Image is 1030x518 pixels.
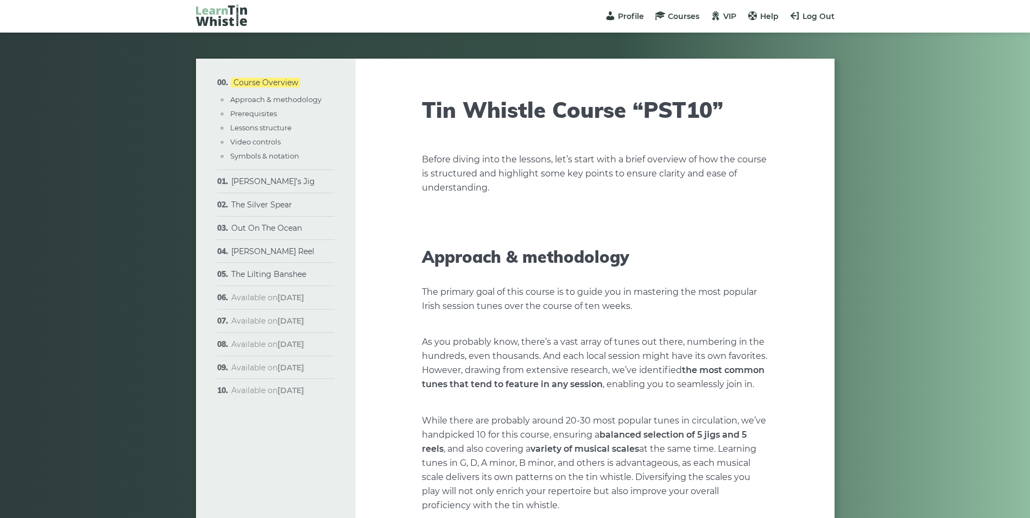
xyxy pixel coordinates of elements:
[231,363,304,372] span: Available on
[231,78,300,87] a: Course Overview
[760,11,779,21] span: Help
[747,11,779,21] a: Help
[277,293,304,302] strong: [DATE]
[618,11,644,21] span: Profile
[789,11,835,21] a: Log Out
[422,247,768,267] h2: Approach & methodology
[802,11,835,21] span: Log Out
[422,153,768,195] p: Before diving into the lessons, let’s start with a brief overview of how the course is structured...
[422,414,768,513] p: While there are probably around 20-30 most popular tunes in circulation, we’ve handpicked 10 for ...
[231,223,302,233] a: Out On The Ocean
[530,444,639,454] strong: variety of musical scales
[230,123,292,132] a: Lessons structure
[277,363,304,372] strong: [DATE]
[277,339,304,349] strong: [DATE]
[231,200,292,210] a: The Silver Spear
[277,316,304,326] strong: [DATE]
[231,247,314,256] a: [PERSON_NAME] Reel
[231,176,315,186] a: [PERSON_NAME]’s Jig
[422,335,768,391] p: As you probably know, there’s a vast array of tunes out there, numbering in the hundreds, even th...
[230,151,299,160] a: Symbols & notation
[277,386,304,395] strong: [DATE]
[422,97,768,123] h1: Tin Whistle Course “PST10”
[230,95,321,104] a: Approach & methodology
[655,11,699,21] a: Courses
[231,339,304,349] span: Available on
[710,11,736,21] a: VIP
[231,293,304,302] span: Available on
[230,109,277,118] a: Prerequisites
[231,269,306,279] a: The Lilting Banshee
[231,316,304,326] span: Available on
[422,285,768,313] p: The primary goal of this course is to guide you in mastering the most popular Irish session tunes...
[196,4,247,26] img: LearnTinWhistle.com
[230,137,281,146] a: Video controls
[668,11,699,21] span: Courses
[231,386,304,395] span: Available on
[723,11,736,21] span: VIP
[605,11,644,21] a: Profile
